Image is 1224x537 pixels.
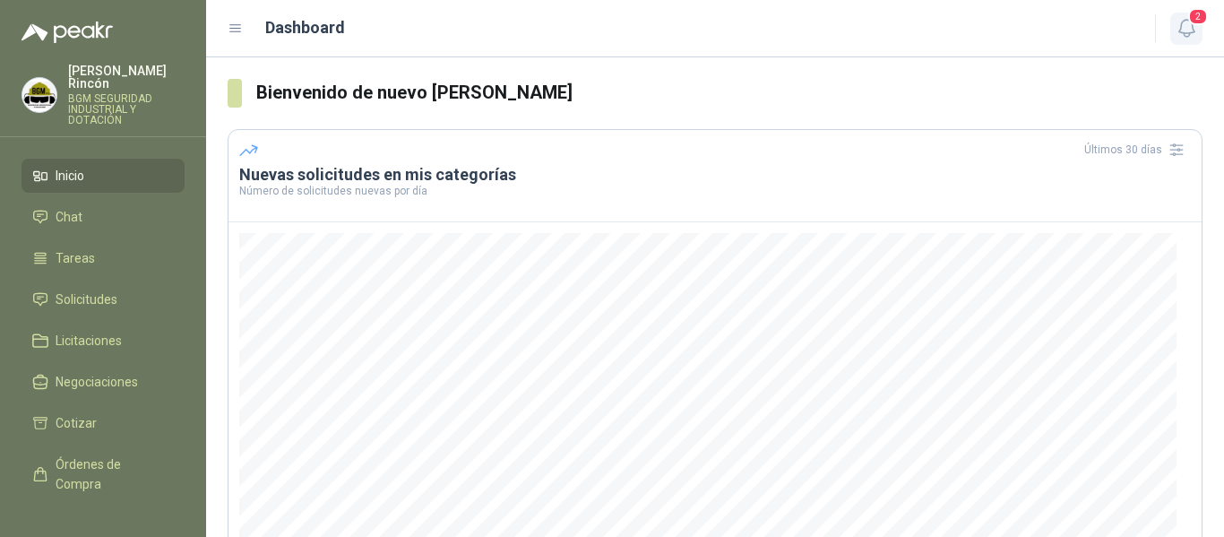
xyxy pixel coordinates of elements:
[56,331,122,351] span: Licitaciones
[68,65,185,90] p: [PERSON_NAME] Rincón
[56,248,95,268] span: Tareas
[22,159,185,193] a: Inicio
[22,241,185,275] a: Tareas
[1188,8,1208,25] span: 2
[256,79,1202,107] h3: Bienvenido de nuevo [PERSON_NAME]
[22,78,56,112] img: Company Logo
[22,324,185,358] a: Licitaciones
[56,372,138,392] span: Negociaciones
[1170,13,1202,45] button: 2
[22,365,185,399] a: Negociaciones
[265,15,345,40] h1: Dashboard
[56,290,117,309] span: Solicitudes
[239,186,1191,196] p: Número de solicitudes nuevas por día
[68,93,185,126] p: BGM SEGURIDAD INDUSTRIAL Y DOTACIÓN
[56,413,97,433] span: Cotizar
[56,207,82,227] span: Chat
[239,164,1191,186] h3: Nuevas solicitudes en mis categorías
[22,447,185,501] a: Órdenes de Compra
[56,455,168,494] span: Órdenes de Compra
[1084,135,1191,164] div: Últimos 30 días
[22,22,113,43] img: Logo peakr
[56,166,84,186] span: Inicio
[22,406,185,440] a: Cotizar
[22,282,185,316] a: Solicitudes
[22,200,185,234] a: Chat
